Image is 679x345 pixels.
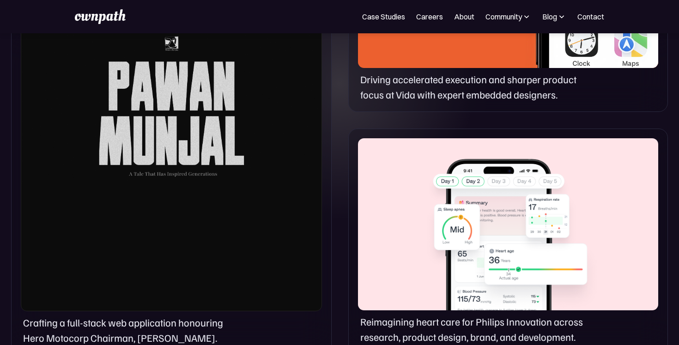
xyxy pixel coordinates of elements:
[542,11,557,22] div: Blog
[454,11,474,22] a: About
[485,11,522,22] div: Community
[542,11,566,22] div: Blog
[485,11,531,22] div: Community
[362,11,405,22] a: Case Studies
[577,11,604,22] a: Contact
[360,72,593,102] p: Driving accelerated execution and sharper product focus at Vida with expert embedded designers.
[360,314,593,345] p: Reimagining heart care for Philips Innovation across research, product design, brand, and develop...
[416,11,443,22] a: Careers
